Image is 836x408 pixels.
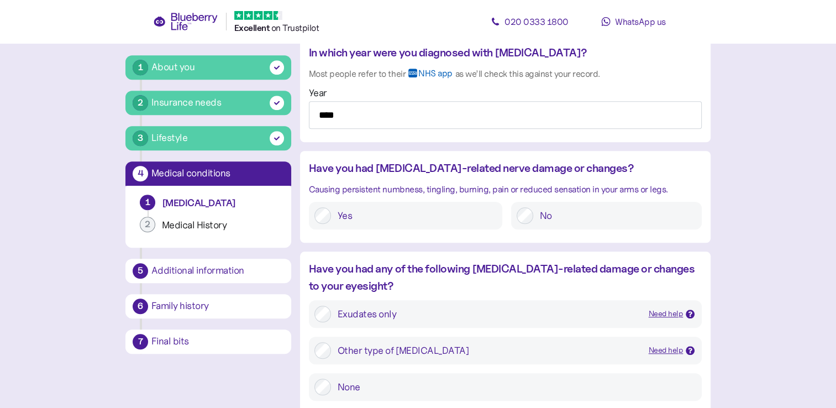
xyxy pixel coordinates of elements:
div: [MEDICAL_DATA] [162,197,277,210]
div: Have you had [MEDICAL_DATA]-related nerve damage or changes? [309,160,702,177]
div: 1 [140,195,155,210]
div: Medical conditions [151,169,284,179]
div: 2 [133,95,148,111]
button: 2Medical History [134,217,282,239]
div: 5 [133,263,148,279]
div: Medical History [162,219,277,232]
div: Insurance needs [151,95,222,110]
button: 1About you [125,55,291,80]
div: 1 [133,60,148,75]
div: Final bits [151,337,284,347]
div: In which year were you diagnosed with [MEDICAL_DATA]? [309,44,702,61]
button: 5Additional information [125,259,291,283]
button: 6Family history [125,294,291,318]
div: Need help [649,344,683,357]
div: Additional information [151,266,284,276]
button: 7Final bits [125,329,291,354]
div: Need help [649,308,683,320]
label: Yes [331,207,497,224]
span: WhatsApp us [615,16,666,27]
a: 020 0333 1800 [480,11,580,33]
div: 2 [140,217,155,232]
div: Other type of [MEDICAL_DATA] [338,342,640,359]
button: 1[MEDICAL_DATA] [134,195,282,217]
div: Have you had any of the following [MEDICAL_DATA]-related damage or changes to your eyesight? [309,260,702,295]
label: No [533,207,696,224]
span: NHS app [418,69,453,86]
button: 2Insurance needs [125,91,291,115]
span: Excellent ️ [234,23,271,33]
div: as we’ll check this against your record. [455,67,600,81]
div: 3 [133,130,148,146]
div: Most people refer to their [309,67,406,81]
button: 3Lifestyle [125,126,291,150]
div: Family history [151,301,284,311]
span: on Trustpilot [271,22,319,33]
div: 6 [133,299,148,314]
div: 7 [133,334,148,349]
div: Lifestyle [151,130,188,145]
button: 4Medical conditions [125,161,291,186]
label: None [331,379,696,395]
label: Year [309,86,327,101]
a: WhatsApp us [584,11,683,33]
div: 4 [133,166,148,181]
span: 020 0333 1800 [504,16,569,27]
div: Exudates only [338,306,640,322]
div: Causing persistent numbness, tingling, burning, pain or reduced sensation in your arms or legs. [309,182,702,196]
div: About you [151,60,195,75]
